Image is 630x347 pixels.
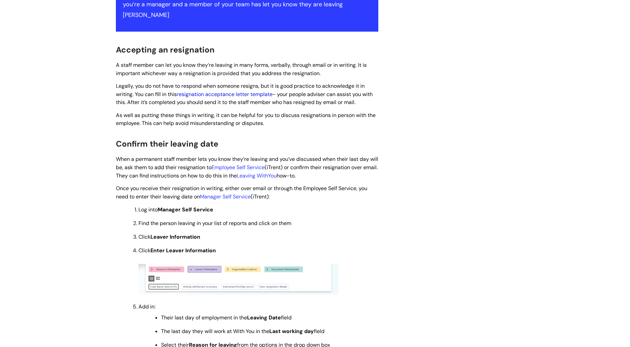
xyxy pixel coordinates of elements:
span: Once you receive their resignation in writing, either over email or through the Employee Self Ser... [116,185,367,200]
a: Manager Self Service [200,193,251,200]
span: Accepting an resignation [116,45,215,55]
strong: Last working day [269,328,314,335]
strong: Leaver Information [150,233,200,240]
a: Leaving WithYou [237,172,277,179]
span: As well as putting these things in writing, it can be helpful for you to discuss resignations in ... [116,112,376,127]
img: n4xpRyCZ3ot-Z3_O43R1rImTjnsdy8fRpA.png [138,264,338,295]
span: Legally, you do not have to respond when someone resigns, but it is good practice to acknowledge ... [116,82,373,106]
a: resignation acceptance letter template [177,91,273,98]
span: A staff member can let you know they’re leaving in many forms, verbally, through email or in writ... [116,61,367,77]
a: Employee Self Service [212,164,265,171]
strong: Leaving Date [247,314,281,321]
span: Log into [138,206,213,213]
span: Find the person leaving in your list of reports and click on them [138,220,291,227]
span: The last day they will work at With You in the field [161,328,324,335]
span: When a permanent staff member lets you know they’re leaving and you’ve discussed when their last ... [116,156,378,179]
span: Their last day of employment in the field [161,314,292,321]
span: Add in: [138,303,155,310]
span: Click [138,247,216,254]
strong: Manager Self Service [158,206,213,213]
span: Confirm their leaving date [116,139,218,149]
span: Click [138,233,200,240]
strong: Enter Leaver Information [150,247,216,254]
